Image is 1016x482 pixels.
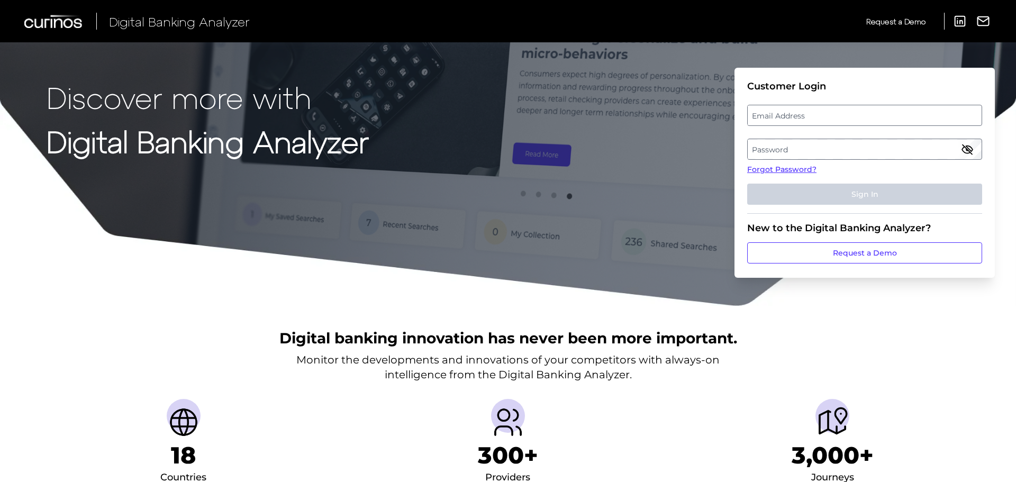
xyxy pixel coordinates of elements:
p: Discover more with [47,80,369,114]
label: Password [748,140,981,159]
a: Forgot Password? [747,164,982,175]
img: Providers [491,405,525,439]
strong: Digital Banking Analyzer [47,123,369,159]
h1: 300+ [478,441,538,469]
img: Curinos [24,15,84,28]
button: Sign In [747,184,982,205]
span: Digital Banking Analyzer [109,14,250,29]
img: Countries [167,405,201,439]
div: Customer Login [747,80,982,92]
h2: Digital banking innovation has never been more important. [279,328,737,348]
h1: 18 [171,441,196,469]
a: Request a Demo [747,242,982,263]
span: Request a Demo [866,17,926,26]
a: Request a Demo [866,13,926,30]
label: Email Address [748,106,981,125]
div: New to the Digital Banking Analyzer? [747,222,982,234]
p: Monitor the developments and innovations of your competitors with always-on intelligence from the... [296,352,720,382]
h1: 3,000+ [792,441,874,469]
img: Journeys [815,405,849,439]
